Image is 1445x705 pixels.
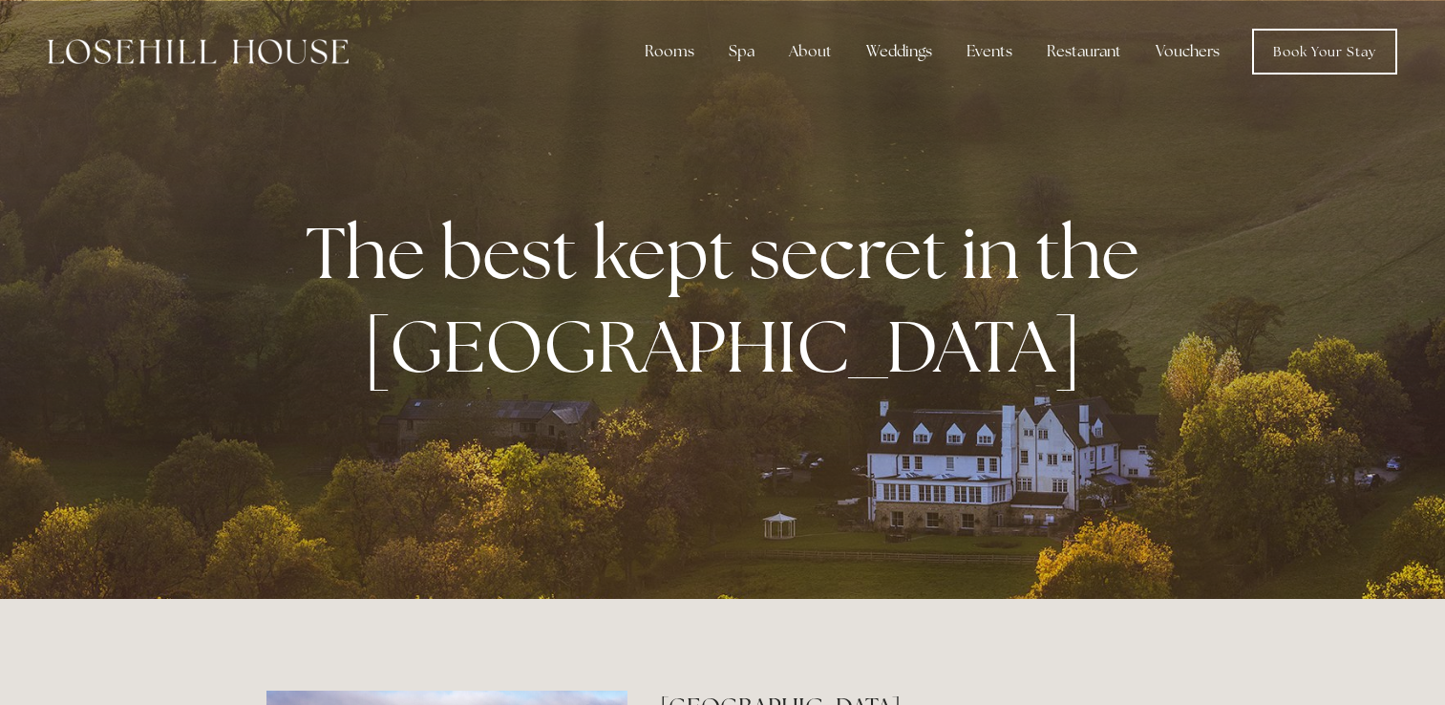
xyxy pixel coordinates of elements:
strong: The best kept secret in the [GEOGRAPHIC_DATA] [306,205,1155,393]
div: Rooms [629,32,710,71]
div: Spa [713,32,770,71]
div: About [774,32,847,71]
div: Restaurant [1031,32,1137,71]
div: Events [951,32,1028,71]
a: Vouchers [1140,32,1235,71]
img: Losehill House [48,39,349,64]
div: Weddings [851,32,947,71]
a: Book Your Stay [1252,29,1397,75]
